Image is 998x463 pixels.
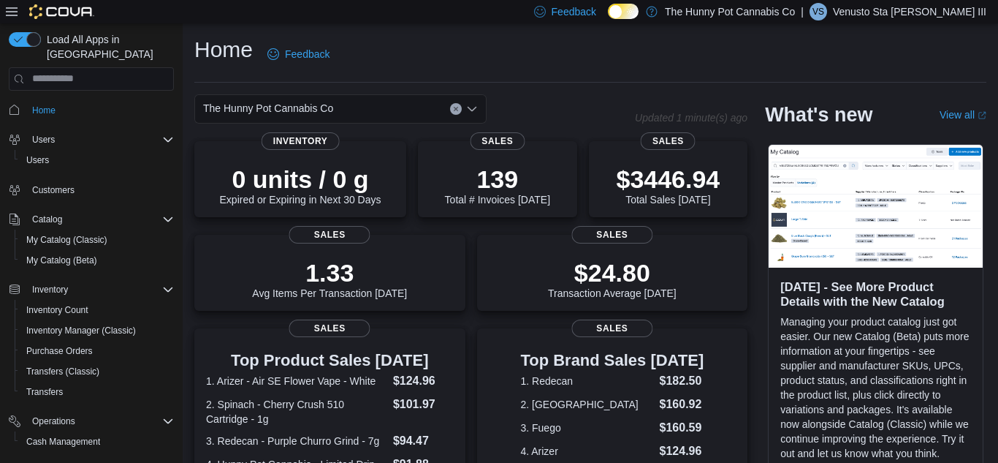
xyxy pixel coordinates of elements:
[26,154,49,166] span: Users
[20,383,69,401] a: Transfers
[26,234,107,246] span: My Catalog (Classic)
[3,129,180,150] button: Users
[20,231,113,249] a: My Catalog (Classic)
[285,47,330,61] span: Feedback
[445,165,550,194] p: 139
[289,320,370,337] span: Sales
[780,315,971,461] p: Managing your product catalog just got easier. Our new Catalog (Beta) puts more information at yo...
[520,352,704,369] h3: Top Brand Sales [DATE]
[26,304,88,316] span: Inventory Count
[26,386,63,398] span: Transfers
[765,103,872,127] h2: What's new
[26,281,174,298] span: Inventory
[20,342,174,360] span: Purchase Orders
[220,165,381,206] div: Expired or Expiring in Next 30 Days
[393,432,454,450] dd: $94.47
[810,3,827,20] div: Venusto Sta Maria III
[252,258,407,287] p: 1.33
[20,301,94,319] a: Inventory Count
[571,226,652,244] span: Sales
[3,209,180,230] button: Catalog
[26,413,81,430] button: Operations
[15,150,180,170] button: Users
[15,250,180,271] button: My Catalog (Beta)
[660,372,704,390] dd: $182.50
[548,258,677,287] p: $24.80
[32,284,68,296] span: Inventory
[15,382,180,402] button: Transfers
[26,281,74,298] button: Inventory
[833,3,986,20] p: Venusto Sta [PERSON_NAME] III
[289,226,370,244] span: Sales
[940,109,986,121] a: View allExternal link
[15,432,180,452] button: Cash Management
[32,415,75,427] span: Operations
[206,374,387,388] dt: 1. Arizer - Air SE Flower Vape - White
[206,434,387,448] dt: 3. Redecan - Purple Churro Grind - 7g
[15,320,180,341] button: Inventory Manager (Classic)
[32,134,55,146] span: Users
[520,444,653,459] dt: 4. Arizer
[20,342,99,360] a: Purchase Orders
[262,132,340,150] span: Inventory
[3,99,180,121] button: Home
[616,165,720,206] div: Total Sales [DATE]
[20,231,174,249] span: My Catalog (Classic)
[552,4,596,19] span: Feedback
[616,165,720,194] p: $3446.94
[20,322,142,339] a: Inventory Manager (Classic)
[450,103,462,115] button: Clear input
[812,3,824,20] span: VS
[635,112,747,124] p: Updated 1 minute(s) ago
[20,301,174,319] span: Inventory Count
[20,363,105,380] a: Transfers (Classic)
[548,258,677,299] div: Transaction Average [DATE]
[26,255,97,266] span: My Catalog (Beta)
[252,258,407,299] div: Avg Items Per Transaction [DATE]
[20,151,174,169] span: Users
[29,4,94,19] img: Cova
[470,132,525,150] span: Sales
[26,131,61,148] button: Users
[3,411,180,432] button: Operations
[571,320,652,337] span: Sales
[801,3,804,20] p: |
[203,99,333,117] span: The Hunny Pot Cannabis Co
[26,101,174,119] span: Home
[20,252,174,269] span: My Catalog (Beta)
[26,436,100,448] span: Cash Management
[660,443,704,460] dd: $124.96
[660,396,704,413] dd: $160.92
[26,211,174,228] span: Catalog
[26,102,61,119] a: Home
[520,397,653,412] dt: 2. [GEOGRAPHIC_DATA]
[665,3,795,20] p: The Hunny Pot Cannabis Co
[20,363,174,380] span: Transfers (Classic)
[466,103,478,115] button: Open list of options
[32,184,75,196] span: Customers
[26,366,99,377] span: Transfers (Classic)
[660,419,704,437] dd: $160.59
[20,322,174,339] span: Inventory Manager (Classic)
[206,352,454,369] h3: Top Product Sales [DATE]
[393,372,454,390] dd: $124.96
[20,252,103,269] a: My Catalog (Beta)
[15,341,180,361] button: Purchase Orders
[445,165,550,206] div: Total # Invoices [DATE]
[26,211,68,228] button: Catalog
[3,179,180,200] button: Customers
[20,151,55,169] a: Users
[26,413,174,430] span: Operations
[26,181,174,199] span: Customers
[15,300,180,320] button: Inventory Count
[26,181,80,199] a: Customers
[978,111,986,120] svg: External link
[520,374,653,388] dt: 1. Redecan
[26,345,93,357] span: Purchase Orders
[220,165,381,194] p: 0 units / 0 g
[641,132,696,150] span: Sales
[20,433,106,451] a: Cash Management
[780,279,971,309] h3: [DATE] - See More Product Details with the New Catalog
[26,131,174,148] span: Users
[20,383,174,401] span: Transfers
